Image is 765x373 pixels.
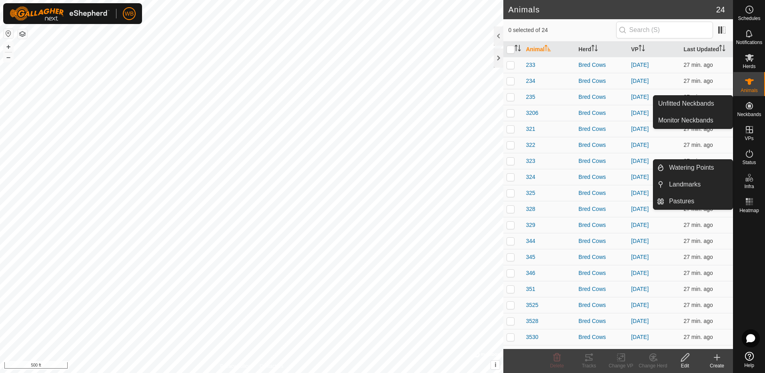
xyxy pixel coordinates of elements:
div: Bred Cows [579,173,625,181]
div: Bred Cows [579,141,625,149]
a: [DATE] [631,94,649,100]
span: WB [125,10,134,18]
span: Infra [744,184,754,189]
span: 3615 [526,349,538,357]
th: VP [628,42,680,57]
button: – [4,52,13,62]
span: Landmarks [669,180,701,189]
a: Unfitted Neckbands [653,96,733,112]
span: Aug 23, 2025, 4:00 PM [684,62,713,68]
a: Pastures [664,193,733,209]
span: 328 [526,205,535,213]
li: Watering Points [653,160,733,176]
span: 3525 [526,301,538,309]
span: Aug 23, 2025, 4:00 PM [684,78,713,84]
span: Aug 23, 2025, 4:00 PM [684,238,713,244]
div: Bred Cows [579,301,625,309]
span: Watering Points [669,163,714,172]
a: Monitor Neckbands [653,112,733,128]
span: Aug 23, 2025, 4:00 PM [684,318,713,324]
span: Herds [743,64,755,69]
span: Aug 23, 2025, 4:00 PM [684,254,713,260]
button: + [4,42,13,52]
span: 345 [526,253,535,261]
span: Status [742,160,756,165]
span: i [495,361,496,368]
div: Bred Cows [579,285,625,293]
div: Bred Cows [579,269,625,277]
p-sorticon: Activate to sort [719,46,725,52]
a: [DATE] [631,302,649,308]
span: VPs [745,136,753,141]
span: Monitor Neckbands [658,116,713,125]
input: Search (S) [616,22,713,38]
a: [DATE] [631,254,649,260]
div: Bred Cows [579,157,625,165]
span: Aug 23, 2025, 4:00 PM [684,286,713,292]
span: Aug 23, 2025, 4:00 PM [684,142,713,148]
a: [DATE] [631,286,649,292]
span: Pastures [669,197,694,206]
a: [DATE] [631,174,649,180]
p-sorticon: Activate to sort [515,46,521,52]
span: Notifications [736,40,762,45]
div: Bred Cows [579,237,625,245]
span: 329 [526,221,535,229]
div: Bred Cows [579,77,625,85]
a: [DATE] [631,334,649,340]
span: Neckbands [737,112,761,117]
th: Animal [523,42,575,57]
div: Bred Cows [579,253,625,261]
span: 3528 [526,317,538,325]
span: 351 [526,285,535,293]
a: [DATE] [631,110,649,116]
span: 321 [526,125,535,133]
p-sorticon: Activate to sort [591,46,598,52]
div: Tracks [573,362,605,369]
a: [DATE] [631,190,649,196]
span: Aug 23, 2025, 4:00 PM [684,222,713,228]
span: 24 [716,4,725,16]
a: [DATE] [631,158,649,164]
span: Aug 23, 2025, 4:00 PM [684,206,713,212]
li: Pastures [653,193,733,209]
a: [DATE] [631,142,649,148]
div: Bred Cows [579,205,625,213]
span: Help [744,363,754,368]
span: Aug 23, 2025, 4:00 PM [684,126,713,132]
span: 324 [526,173,535,181]
div: Edit [669,362,701,369]
span: 346 [526,269,535,277]
div: Bred Cows [579,317,625,325]
a: [DATE] [631,78,649,84]
img: Gallagher Logo [10,6,110,21]
span: 233 [526,61,535,69]
span: 325 [526,189,535,197]
span: Delete [550,363,564,369]
span: Unfitted Neckbands [658,99,714,108]
span: 0 selected of 24 [508,26,616,34]
span: 234 [526,77,535,85]
span: 344 [526,237,535,245]
a: [DATE] [631,318,649,324]
h2: Animals [508,5,716,14]
span: Aug 23, 2025, 4:00 PM [684,158,713,164]
a: Contact Us [260,363,283,370]
div: Change Herd [637,362,669,369]
a: Privacy Policy [220,363,250,370]
a: Help [733,349,765,371]
a: [DATE] [631,270,649,276]
a: [DATE] [631,238,649,244]
div: Bred Cows [579,221,625,229]
span: 235 [526,93,535,101]
a: [DATE] [631,222,649,228]
div: Bred Cows [579,189,625,197]
span: Animals [741,88,758,93]
span: Aug 23, 2025, 4:00 PM [684,94,713,100]
button: Reset Map [4,29,13,38]
div: Create [701,362,733,369]
span: Heatmap [739,208,759,213]
span: Aug 23, 2025, 4:00 PM [684,334,713,340]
